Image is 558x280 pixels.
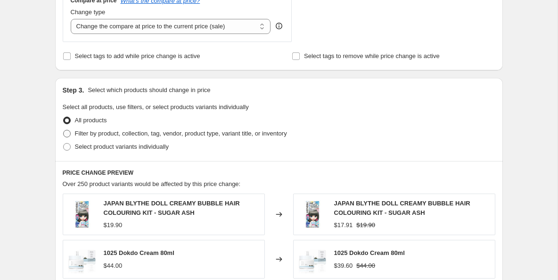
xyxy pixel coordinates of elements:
[298,245,327,273] img: 1025-dokdo-cream-80ml-round-lab-the-cosmetic-store-new-zealand-1_80x.jpg
[104,200,240,216] span: JAPAN BLYTHE DOLL CREAMY BUBBLE HAIR COLOURING KIT - SUGAR ASH
[298,200,327,229] img: japan-blythe-doll-creamy-bubble-hair-colouring-kit-sugar-ash-fresh-light-the-cosmetic-store-new-z...
[63,169,495,177] h6: PRICE CHANGE PREVIEW
[68,200,96,229] img: japan-blythe-doll-creamy-bubble-hair-colouring-kit-sugar-ash-fresh-light-the-cosmetic-store-new-z...
[104,221,123,230] div: $19.90
[274,21,284,31] div: help
[63,85,84,95] h2: Step 3.
[334,221,353,230] div: $17.91
[356,221,375,230] strike: $19.90
[75,130,287,137] span: Filter by product, collection, tag, vendor, product type, variant title, or inventory
[334,261,353,271] div: $39.60
[356,261,375,271] strike: $44.00
[68,245,96,273] img: 1025-dokdo-cream-80ml-round-lab-the-cosmetic-store-new-zealand-1_80x.jpg
[75,143,169,150] span: Select product variants individually
[63,180,241,187] span: Over 250 product variants would be affected by this price change:
[334,200,470,216] span: JAPAN BLYTHE DOLL CREAMY BUBBLE HAIR COLOURING KIT - SUGAR ASH
[104,261,123,271] div: $44.00
[304,52,440,59] span: Select tags to remove while price change is active
[75,117,107,124] span: All products
[71,8,106,16] span: Change type
[63,103,249,110] span: Select all products, use filters, or select products variants individually
[334,249,405,256] span: 1025 Dokdo Cream 80ml
[75,52,200,59] span: Select tags to add while price change is active
[104,249,174,256] span: 1025 Dokdo Cream 80ml
[88,85,210,95] p: Select which products should change in price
